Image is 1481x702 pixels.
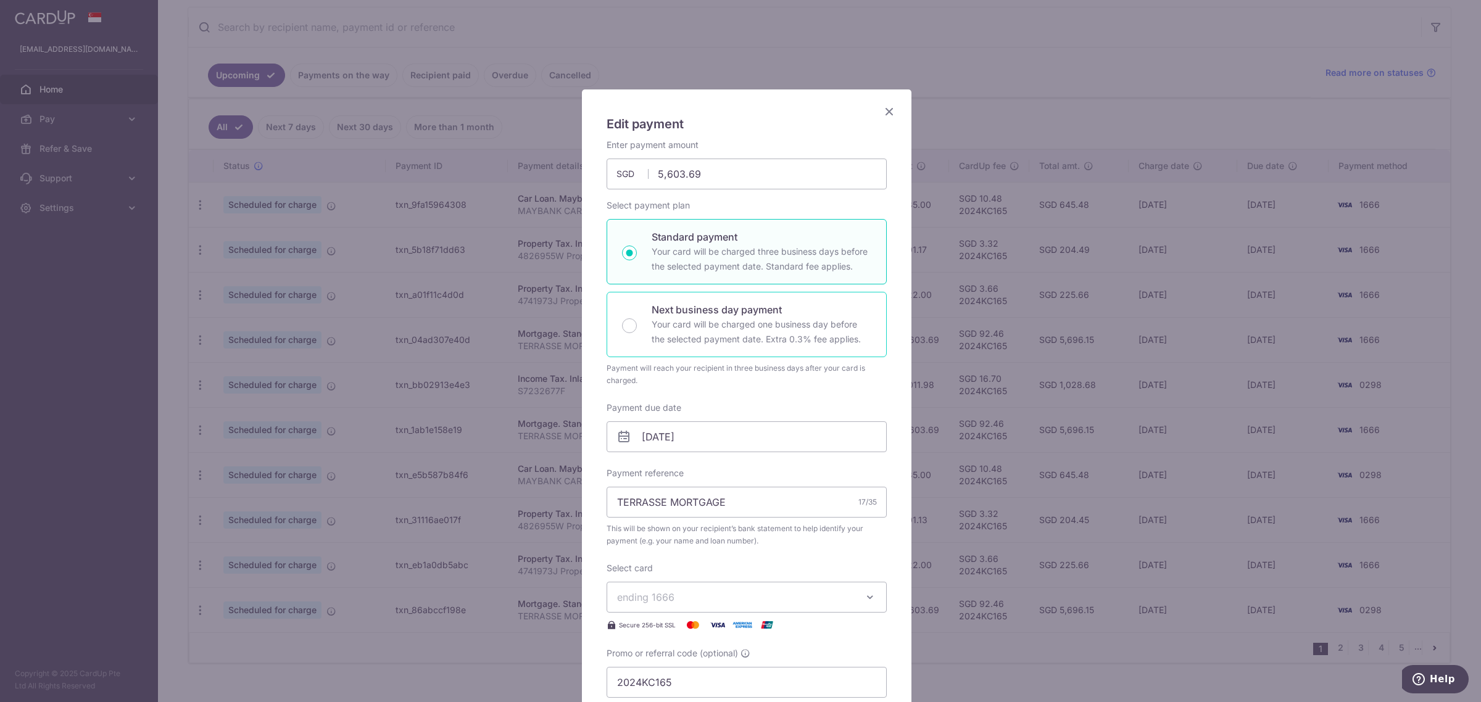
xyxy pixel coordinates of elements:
[607,522,887,547] span: This will be shown on your recipient’s bank statement to help identify your payment (e.g. your na...
[607,114,887,134] h5: Edit payment
[607,467,684,479] label: Payment reference
[619,620,676,630] span: Secure 256-bit SSL
[652,317,871,347] p: Your card will be charged one business day before the selected payment date. Extra 0.3% fee applies.
[1402,665,1469,696] iframe: Opens a widget where you can find more information
[730,617,755,632] img: American Express
[652,244,871,274] p: Your card will be charged three business days before the selected payment date. Standard fee appl...
[882,104,897,119] button: Close
[607,159,887,189] input: 0.00
[607,139,699,151] label: Enter payment amount
[607,421,887,452] input: DD / MM / YYYY
[755,617,779,632] img: UnionPay
[607,647,738,659] span: Promo or referral code (optional)
[607,582,887,613] button: ending 1666
[652,302,871,317] p: Next business day payment
[607,402,681,414] label: Payment due date
[617,591,674,603] span: ending 1666
[652,229,871,244] p: Standard payment
[607,362,887,387] div: Payment will reach your recipient in three business days after your card is charged.
[607,199,690,212] label: Select payment plan
[705,617,730,632] img: Visa
[616,168,649,180] span: SGD
[681,617,705,632] img: Mastercard
[607,562,653,574] label: Select card
[858,496,877,508] div: 17/35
